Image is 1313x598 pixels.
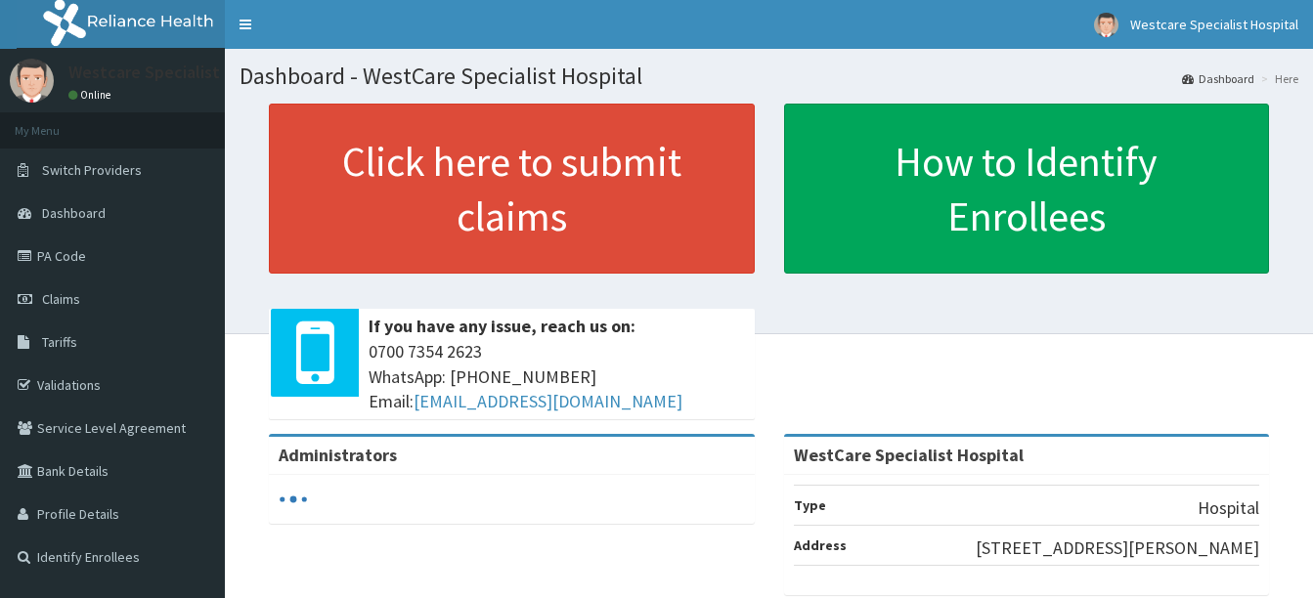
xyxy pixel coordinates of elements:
p: Hospital [1198,495,1259,521]
b: Address [794,536,847,554]
a: How to Identify Enrollees [784,104,1270,274]
a: Dashboard [1182,70,1254,87]
p: [STREET_ADDRESS][PERSON_NAME] [976,535,1259,561]
img: User Image [1094,13,1118,37]
span: Tariffs [42,333,77,351]
strong: WestCare Specialist Hospital [794,444,1024,466]
svg: audio-loading [279,485,308,514]
a: Online [68,88,115,102]
span: Claims [42,290,80,308]
span: Westcare Specialist Hospital [1130,16,1298,33]
li: Here [1256,70,1298,87]
span: Switch Providers [42,161,142,179]
p: Westcare Specialist Hospital [68,64,288,81]
b: If you have any issue, reach us on: [369,315,635,337]
h1: Dashboard - WestCare Specialist Hospital [240,64,1298,89]
span: 0700 7354 2623 WhatsApp: [PHONE_NUMBER] Email: [369,339,745,414]
span: Dashboard [42,204,106,222]
img: User Image [10,59,54,103]
b: Administrators [279,444,397,466]
a: [EMAIL_ADDRESS][DOMAIN_NAME] [414,390,682,412]
b: Type [794,496,826,514]
a: Click here to submit claims [269,104,755,274]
